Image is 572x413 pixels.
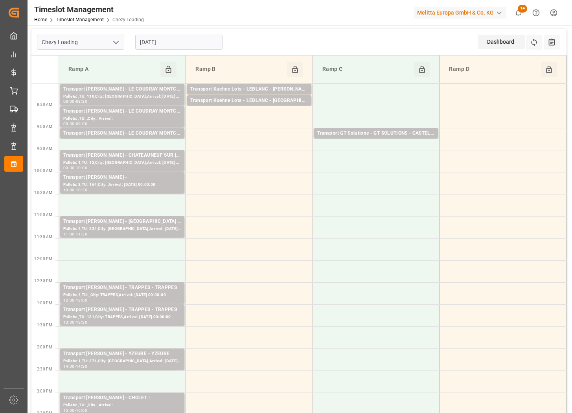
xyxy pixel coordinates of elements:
[76,365,87,368] div: 14:30
[446,62,541,77] div: Ramp D
[63,402,181,409] div: Pallets: ,TU: ,City: ,Arrival:
[63,115,181,122] div: Pallets: ,TU: ,City: ,Arrival:
[76,409,87,412] div: 16:00
[75,122,76,126] div: -
[63,137,181,144] div: Pallets: ,TU: 60,City: [GEOGRAPHIC_DATA],Arrival: [DATE] 00:00:00
[75,409,76,412] div: -
[63,122,75,126] div: 08:30
[63,174,181,181] div: Transport [PERSON_NAME] -
[63,292,181,298] div: Pallets: 4,TU: ,City: TRAPPES,Arrival: [DATE] 00:00:00
[190,93,308,100] div: Pallets: 4,TU: 128,City: [GEOGRAPHIC_DATA],Arrival: [DATE] 00:00:00
[63,226,181,232] div: Pallets: 4,TU: 234,City: [GEOGRAPHIC_DATA],Arrival: [DATE] 00:00:00
[414,5,509,20] button: Melitta Europa GmbH & Co. KG
[56,17,104,22] a: Timeslot Management
[76,100,87,103] div: 08:30
[76,188,87,192] div: 10:30
[34,17,47,22] a: Home
[63,159,181,166] div: Pallets: 1,TU: 12,City: [GEOGRAPHIC_DATA],Arrival: [DATE] 00:00:00
[63,152,181,159] div: Transport [PERSON_NAME] - CHATEAUNEUF SUR [GEOGRAPHIC_DATA] SUR LOIRE
[75,365,76,368] div: -
[192,62,287,77] div: Ramp B
[63,365,75,368] div: 14:00
[37,35,124,50] input: Type to search/select
[63,314,181,320] div: Pallets: ,TU: 131,City: TRAPPES,Arrival: [DATE] 00:00:00
[509,4,527,22] button: show 14 new notifications
[63,358,181,365] div: Pallets: 1,TU: 374,City: [GEOGRAPHIC_DATA],Arrival: [DATE] 00:00:00
[34,235,52,239] span: 11:30 AM
[63,188,75,192] div: 10:00
[478,35,525,49] div: Dashboard
[76,298,87,302] div: 13:00
[37,146,52,151] span: 9:30 AM
[63,320,75,324] div: 13:00
[527,4,545,22] button: Help Center
[518,5,527,13] span: 14
[76,320,87,324] div: 13:30
[34,191,52,195] span: 10:30 AM
[37,323,52,327] span: 1:30 PM
[34,279,52,283] span: 12:30 PM
[75,298,76,302] div: -
[63,306,181,314] div: Transport [PERSON_NAME] - TRAPPES - TRAPPES
[34,213,52,217] span: 11:00 AM
[63,100,75,103] div: 08:00
[63,350,181,358] div: Transport [PERSON_NAME] - YZEURE - YZEURE
[37,124,52,129] span: 9:00 AM
[37,345,52,349] span: 2:00 PM
[63,130,181,137] div: Transport [PERSON_NAME] - LE COUDRAY MONTCEAU - LE COUDRAY MONTCEAU
[76,122,87,126] div: 09:00
[34,257,52,261] span: 12:00 PM
[63,181,181,188] div: Pallets: 3,TU: 164,City: ,Arrival: [DATE] 00:00:00
[63,284,181,292] div: Transport [PERSON_NAME] - TRAPPES - TRAPPES
[110,36,121,48] button: open menu
[319,62,414,77] div: Ramp C
[37,367,52,371] span: 2:30 PM
[63,218,181,226] div: Transport [PERSON_NAME] - [GEOGRAPHIC_DATA] - [GEOGRAPHIC_DATA]
[317,137,435,144] div: Pallets: 2,TU: 170,City: [GEOGRAPHIC_DATA],Arrival: [DATE] 00:00:00
[65,62,160,77] div: Ramp A
[75,320,76,324] div: -
[76,232,87,236] div: 11:30
[63,394,181,402] div: Transport [PERSON_NAME] - CHOLET -
[63,232,75,236] div: 11:00
[414,7,506,19] div: Melitta Europa GmbH & Co. KG
[34,169,52,173] span: 10:00 AM
[37,389,52,393] span: 3:00 PM
[63,298,75,302] div: 12:30
[75,100,76,103] div: -
[63,93,181,100] div: Pallets: ,TU: 110,City: [GEOGRAPHIC_DATA],Arrival: [DATE] 00:00:00
[135,35,223,50] input: DD-MM-YYYY
[63,85,181,93] div: Transport [PERSON_NAME] - LE COUDRAY MONTCEAU - LE COUDRAY MONTCEAU
[34,4,144,15] div: Timeslot Management
[190,85,308,93] div: Transport Kuehne Lots - LEBLANC - [PERSON_NAME]
[190,97,308,105] div: Transport Kuehne Lots - LEBLANC - [GEOGRAPHIC_DATA]
[75,188,76,192] div: -
[317,130,435,137] div: Transport GT Solutions - GT SOLUTIONS - CASTELNAUDARY
[37,301,52,305] span: 1:00 PM
[190,105,308,111] div: Pallets: 5,TU: 121,City: [GEOGRAPHIC_DATA],Arrival: [DATE] 00:00:00
[75,166,76,170] div: -
[76,166,87,170] div: 10:00
[63,166,75,170] div: 09:30
[63,107,181,115] div: Transport [PERSON_NAME] - LE COUDRAY MONTCEAU -
[63,409,75,412] div: 15:00
[75,232,76,236] div: -
[37,102,52,107] span: 8:30 AM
